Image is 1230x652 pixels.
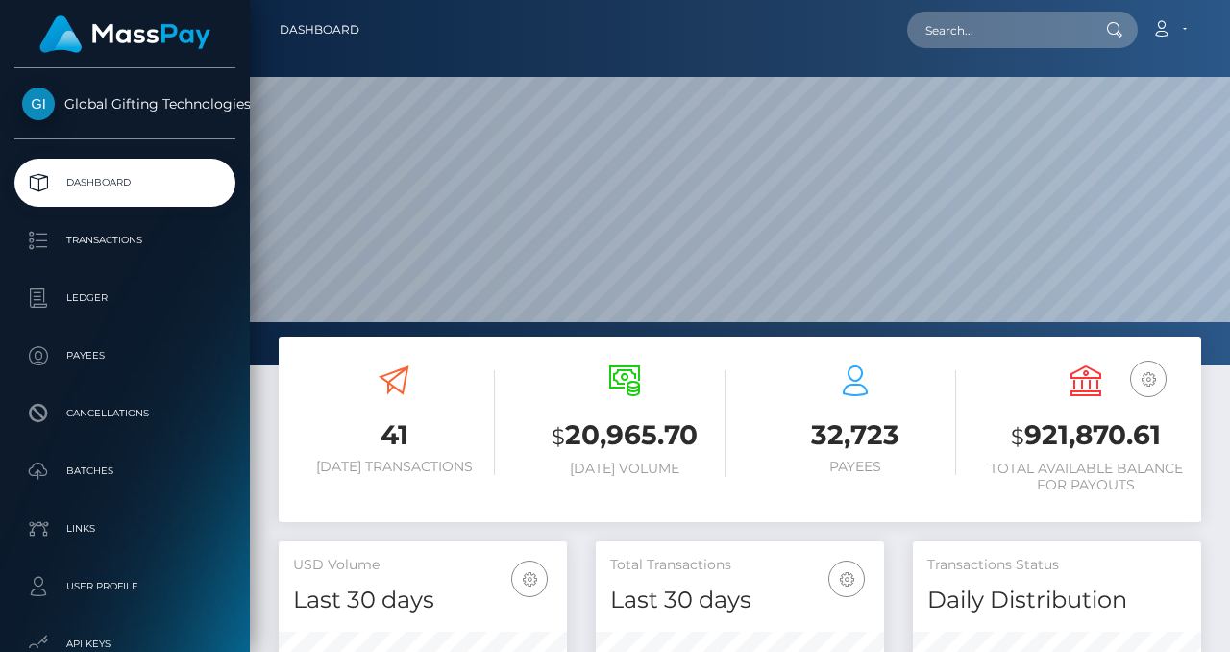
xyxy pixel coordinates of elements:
[985,416,1187,456] h3: 921,870.61
[14,389,235,438] a: Cancellations
[22,226,228,255] p: Transactions
[293,416,495,454] h3: 41
[927,584,1187,617] h4: Daily Distribution
[14,95,235,113] span: Global Gifting Technologies Inc
[293,584,553,617] h4: Last 30 days
[22,399,228,428] p: Cancellations
[14,563,235,611] a: User Profile
[293,556,553,575] h5: USD Volume
[754,416,956,454] h3: 32,723
[610,584,870,617] h4: Last 30 days
[280,10,359,50] a: Dashboard
[293,459,495,475] h6: [DATE] Transactions
[22,284,228,313] p: Ledger
[22,341,228,370] p: Payees
[22,168,228,197] p: Dashboard
[14,505,235,553] a: Links
[14,332,235,380] a: Payees
[39,15,210,53] img: MassPay Logo
[985,461,1187,493] h6: Total Available Balance for Payouts
[14,447,235,495] a: Batches
[22,88,55,120] img: Global Gifting Technologies Inc
[1011,423,1024,450] small: $
[524,416,726,456] h3: 20,965.70
[14,159,235,207] a: Dashboard
[22,514,228,543] p: Links
[14,216,235,264] a: Transactions
[14,274,235,322] a: Ledger
[552,423,565,450] small: $
[22,572,228,601] p: User Profile
[907,12,1088,48] input: Search...
[927,556,1187,575] h5: Transactions Status
[610,556,870,575] h5: Total Transactions
[524,461,726,477] h6: [DATE] Volume
[754,459,956,475] h6: Payees
[22,457,228,486] p: Batches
